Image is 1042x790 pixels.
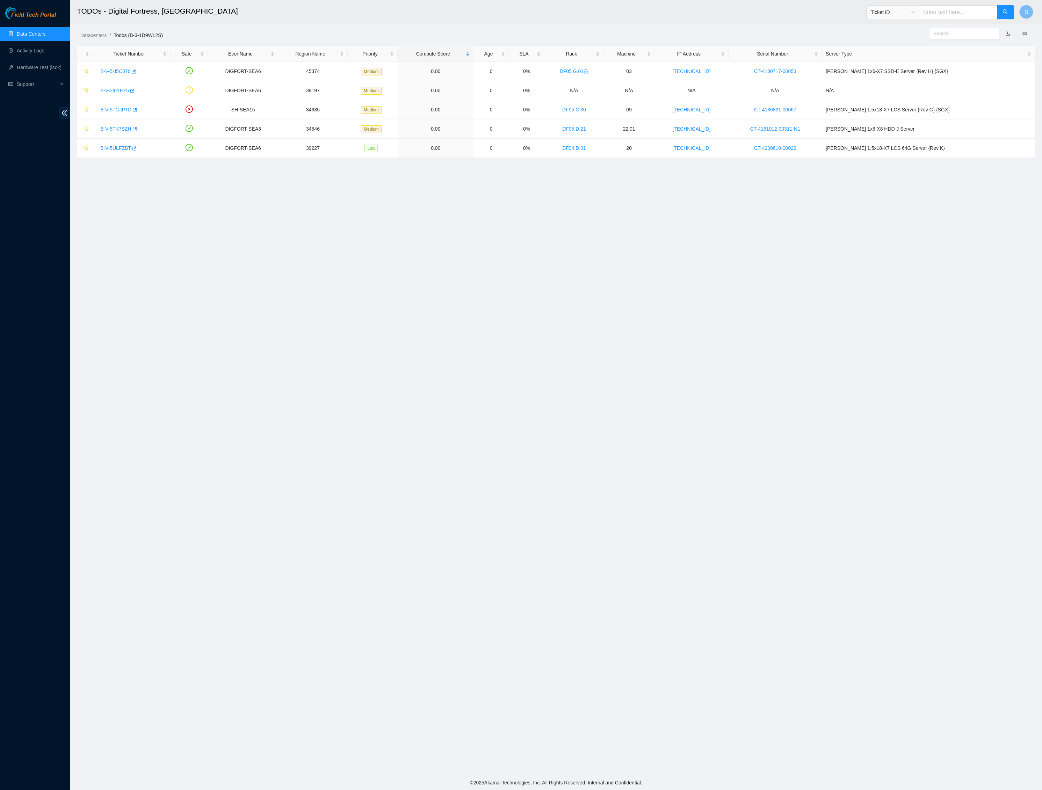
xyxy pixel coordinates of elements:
[509,139,545,158] td: 0%
[5,7,35,19] img: Akamai Technologies
[361,106,382,114] span: Medium
[603,100,654,119] td: 09
[208,119,278,139] td: DIGFORT-SEA3
[17,31,45,37] a: Data Centers
[1003,9,1008,16] span: search
[822,119,1035,139] td: [PERSON_NAME] 1x8-X8 HDD-J Server
[208,100,278,119] td: SH-SEA15
[278,62,347,81] td: 45374
[562,126,586,132] a: DF05.D.21
[562,145,586,151] a: DF04.D.01
[208,81,278,100] td: DIGFORT-SEA6
[17,65,61,70] a: Hardware Test (isok)
[81,123,89,134] button: star
[544,81,603,100] td: N/A
[822,139,1035,158] td: [PERSON_NAME] 1.5x18-X7 LCS 64G Server {Rev K}
[186,105,193,113] span: close-circle
[672,68,710,74] a: [TECHNICAL_ID]
[364,145,378,152] span: Low
[100,68,130,74] a: B-V-5H5C876
[208,62,278,81] td: DIGFORT-SEA6
[81,66,89,77] button: star
[278,81,347,100] td: 39197
[509,81,545,100] td: 0%
[81,104,89,115] button: star
[822,62,1035,81] td: [PERSON_NAME] 1x6-X7 SSD-E Server {Rev H} {SGX}
[186,67,193,74] span: check-circle
[509,62,545,81] td: 0%
[473,100,508,119] td: 0
[84,107,89,113] span: star
[5,13,56,22] a: Akamai TechnologiesField Tech Portal
[473,139,508,158] td: 0
[1000,28,1015,39] button: download
[278,139,347,158] td: 39227
[560,68,588,74] a: DF05.G.01lock
[822,81,1035,100] td: N/A
[473,62,508,81] td: 0
[584,69,588,74] span: lock
[361,87,382,95] span: Medium
[100,88,129,93] a: B-V-5I0YEZ5
[1019,5,1033,19] button: S
[81,142,89,154] button: star
[473,119,508,139] td: 0
[562,107,586,112] a: DF05.C.30
[398,81,473,100] td: 0.00
[473,81,508,100] td: 0
[84,88,89,94] span: star
[398,139,473,158] td: 0.00
[1022,31,1027,36] span: eye
[186,86,193,94] span: exclamation-circle
[100,145,131,151] a: B-V-5ULFZBT
[754,107,796,112] a: CT-4180831-00067
[59,107,70,119] span: double-left
[919,5,997,19] input: Enter text here...
[1005,31,1010,36] a: download
[186,125,193,132] span: check-circle
[672,107,710,112] a: [TECHNICAL_ID]
[109,32,111,38] span: /
[186,144,193,151] span: check-circle
[750,126,800,132] a: CT-4181012-00311-N1
[754,145,796,151] a: CT-4200610-00022
[114,32,163,38] a: Todos (B-3-1D9WL2S)
[361,125,382,133] span: Medium
[81,85,89,96] button: star
[278,119,347,139] td: 34546
[997,5,1014,19] button: search
[754,68,796,74] a: CT-4180717-00053
[398,119,473,139] td: 0.00
[509,119,545,139] td: 0%
[70,775,1042,790] footer: © 2025 Akamai Technologies, Inc. All Rights Reserved. Internal and Confidential.
[84,126,89,132] span: star
[871,7,915,17] span: Ticket ID
[80,32,107,38] a: Datacenters
[654,81,729,100] td: N/A
[398,62,473,81] td: 0.00
[8,82,13,87] span: read
[822,100,1035,119] td: [PERSON_NAME] 1.5x18-X7 LCS Server {Rev G} {SGX}
[100,107,131,112] a: B-V-5TGJPTD
[361,68,382,75] span: Medium
[509,100,545,119] td: 0%
[84,146,89,151] span: star
[603,139,654,158] td: 20
[1025,8,1028,16] span: S
[208,139,278,158] td: DIGFORT-SEA6
[729,81,822,100] td: N/A
[603,81,654,100] td: N/A
[17,48,44,53] a: Activity Logs
[672,126,710,132] a: [TECHNICAL_ID]
[278,100,347,119] td: 34635
[933,30,990,37] input: Search
[84,69,89,74] span: star
[398,100,473,119] td: 0.00
[672,145,710,151] a: [TECHNICAL_ID]
[17,77,58,91] span: Support
[603,119,654,139] td: 22:01
[603,62,654,81] td: 03
[11,12,56,19] span: Field Tech Portal
[100,126,131,132] a: B-V-5TK7SZH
